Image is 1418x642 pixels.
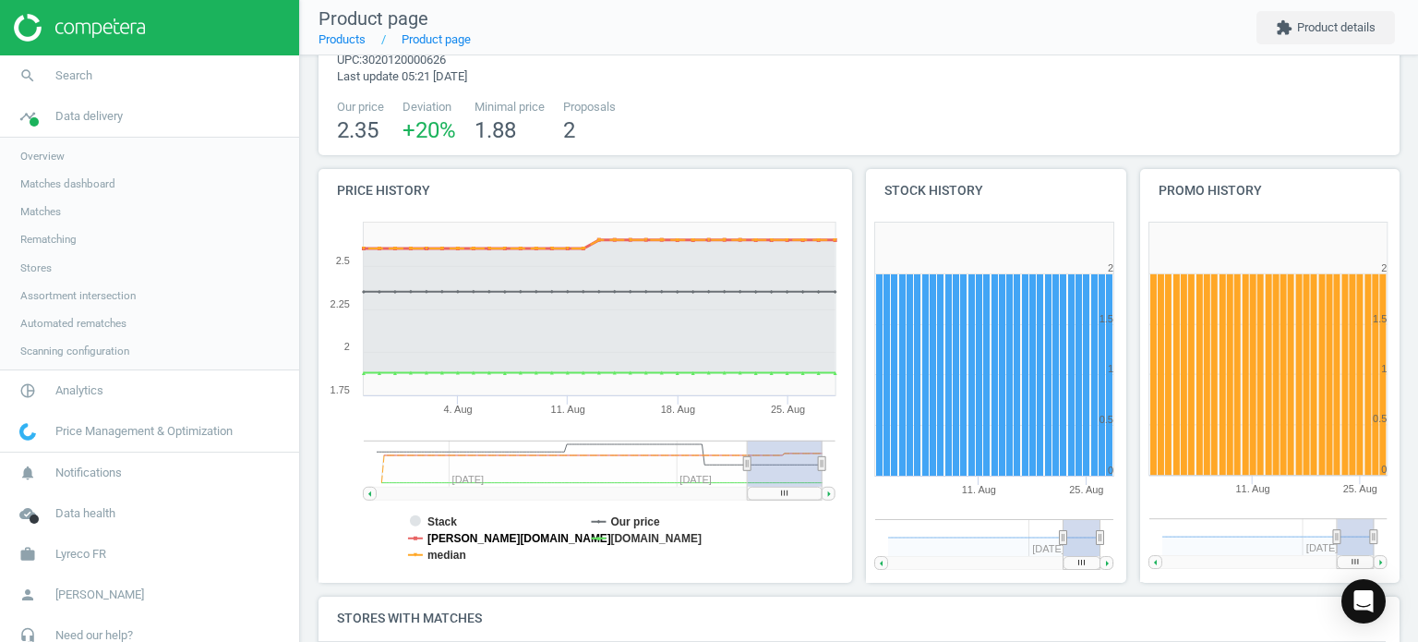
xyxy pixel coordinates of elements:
span: Our price [337,99,384,115]
span: Assortment intersection [20,288,136,303]
text: 0.5 [1100,414,1113,425]
text: 2 [344,341,350,352]
span: Overview [20,149,65,164]
span: upc : [337,53,362,67]
span: Data health [55,505,115,522]
span: Data delivery [55,108,123,125]
span: Proposals [563,99,616,115]
tspan: 4. Aug [444,404,473,415]
span: 3020120000626 [362,53,446,67]
text: 2 [1108,262,1113,273]
a: Products [318,32,366,46]
i: notifications [10,455,45,491]
tspan: [DOMAIN_NAME] [611,532,703,545]
span: 2 [563,117,575,143]
span: Minimal price [475,99,545,115]
tspan: Stack [427,515,457,528]
tspan: [PERSON_NAME][DOMAIN_NAME] [427,532,611,545]
tspan: 11. Aug [551,404,585,415]
i: person [10,577,45,612]
text: 1 [1108,363,1113,374]
span: Automated rematches [20,316,126,331]
span: Matches [20,204,61,219]
span: Rematching [20,232,77,247]
tspan: 11. Aug [962,484,996,495]
text: 2 [1381,262,1387,273]
span: Last update 05:21 [DATE] [337,69,467,83]
i: pie_chart_outlined [10,373,45,408]
button: extensionProduct details [1256,11,1395,44]
h4: Stock history [866,169,1126,212]
span: Scanning configuration [20,344,129,358]
tspan: Our price [611,515,661,528]
span: Lyreco FR [55,546,106,563]
text: 2.5 [336,255,350,266]
span: Notifications [55,465,122,481]
i: cloud_done [10,496,45,531]
span: +20 % [403,117,456,143]
tspan: 25. Aug [1343,484,1377,495]
text: 0 [1381,465,1387,476]
span: Matches dashboard [20,176,115,191]
span: Stores [20,260,52,275]
span: Product page [318,7,428,30]
span: Analytics [55,382,103,399]
tspan: 18. Aug [661,404,695,415]
span: 2.35 [337,117,379,143]
i: timeline [10,99,45,134]
i: extension [1276,19,1292,36]
tspan: median [427,549,466,562]
tspan: 11. Aug [1235,484,1269,495]
text: 1 [1381,363,1387,374]
text: 0 [1108,465,1113,476]
h4: Promo history [1140,169,1400,212]
span: Search [55,67,92,84]
img: wGWNvw8QSZomAAAAABJRU5ErkJggg== [19,423,36,441]
span: Price Management & Optimization [55,423,233,440]
div: Open Intercom Messenger [1341,579,1386,624]
a: Product page [402,32,471,46]
text: 1.5 [1100,313,1113,324]
span: Deviation [403,99,456,115]
i: work [10,537,45,572]
span: [PERSON_NAME] [55,587,144,603]
img: ajHJNr6hYgQAAAAASUVORK5CYII= [14,14,145,42]
text: 1.5 [1373,313,1387,324]
text: 1.75 [330,384,350,395]
span: 1.88 [475,117,516,143]
h4: Stores with matches [318,597,1400,640]
text: 0.5 [1373,414,1387,425]
tspan: 25. Aug [771,404,805,415]
tspan: 25. Aug [1069,484,1103,495]
text: 2.25 [330,298,350,309]
h4: Price history [318,169,852,212]
i: search [10,58,45,93]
